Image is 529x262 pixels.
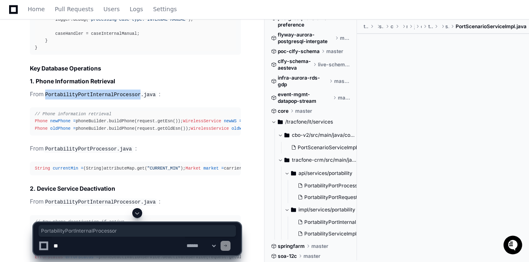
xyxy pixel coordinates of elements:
[298,206,355,213] span: impl/services/portability
[294,192,366,203] button: PortabilityPortRequestBean.java
[8,33,151,46] div: Welcome
[406,23,407,30] span: main
[35,119,48,124] span: Phone
[456,23,527,30] span: PortScenarioServiceImpl.java
[73,119,75,124] span: =
[58,151,100,158] a: Powered byPylon
[8,8,25,24] img: PlayerZero
[284,203,364,216] button: impl/services/portability
[88,17,188,22] span: "processing case type: INTERNAL MANUAL"
[284,155,289,165] svg: Directory
[37,61,136,70] div: Start new chat
[428,23,433,30] span: tracfone
[298,170,352,177] span: api/services/portability
[502,235,525,257] iframe: Open customer support
[8,90,56,97] div: Past conversations
[334,78,351,85] span: master
[291,205,296,215] svg: Directory
[304,182,373,189] span: PortabilityPortProcessor.java
[191,126,229,131] span: WirelessService
[99,133,116,140] span: [DATE]
[8,61,23,76] img: 1736555170064-99ba0984-63c1-480f-8ee9-699278ef63ed
[30,144,241,154] p: From :
[292,157,357,163] span: tracfone-crm/src/main/java/com/tracfone/crm
[30,90,241,99] p: From :
[340,35,351,41] span: master
[271,115,351,129] button: /tracfone/it/services
[53,166,78,171] span: currentMin
[35,165,236,172] div: (String)attributeMap.get( ); carrierDao.getMarketByMin(currentMin);
[278,91,331,104] span: event-mgmt-datapop-stream
[35,166,50,171] span: String
[278,153,357,167] button: tracfone-crm/src/main/java/com/tracfone/crm
[204,166,219,171] span: market
[26,133,93,140] span: Tejeshwer [PERSON_NAME]
[50,119,70,124] span: newPhone
[81,166,83,171] span: =
[147,166,180,171] span: "CURRENT_MIN"
[326,48,343,55] span: master
[186,166,201,171] span: Market
[30,64,241,73] h2: Key Database Operations
[239,119,242,124] span: =
[44,199,157,206] code: PortabilityPortInternalProcessor.java
[30,77,241,85] h3: 1. Phone Information Retrieval
[130,7,143,12] span: Logs
[35,112,112,116] span: // Phone information retrieval
[291,168,296,178] svg: Directory
[278,48,320,55] span: poc-clfy-schema
[50,126,70,131] span: oldPhone
[44,146,133,153] code: PortabilityPortProcessor.java
[318,61,351,68] span: live-schema/clfytopp
[26,111,93,117] span: Tejeshwer [PERSON_NAME]
[284,167,364,180] button: api/services/portability
[224,119,237,124] span: newWS
[153,7,177,12] span: Settings
[30,184,241,193] h3: 2. Device Service Deactivation
[221,166,224,171] span: =
[104,7,120,12] span: Users
[44,91,157,99] code: PortabilityPortInternalProcessor.java
[8,103,22,116] img: Tejeshwer Degala
[8,125,22,138] img: Tejeshwer Degala
[83,152,100,158] span: Pylon
[391,23,394,30] span: cbo-v2
[41,228,233,234] span: PortabilityPortInternalProcessor
[278,129,357,142] button: cbo-v2/src/main/java/com/tracfone/csr/service
[295,108,312,114] span: master
[95,133,98,140] span: •
[278,32,333,45] span: flyway-aurora-postgresql-intergate
[284,130,289,140] svg: Directory
[292,132,357,138] span: cbo-v2/src/main/java/com/tracfone/csr/service
[278,75,328,88] span: infra-aurora-rds-gdp
[278,108,289,114] span: core
[35,111,236,132] div: phoneBuilder.buildPhone(request.getEsn()); wirelessServiceDao.getOldWirelessService(newPhone); ph...
[37,70,117,76] div: We're offline, we'll be back soon
[17,61,32,76] img: 7521149027303_d2c55a7ec3fe4098c2f6_72.png
[278,58,311,71] span: clfy-schema-aesteva
[99,111,116,117] span: [DATE]
[379,23,384,30] span: services
[55,7,93,12] span: Pull Requests
[285,119,333,125] span: /tracfone/it/services
[30,197,241,207] p: From :
[95,111,98,117] span: •
[231,126,244,131] span: oldWS
[304,194,381,201] span: PortabilityPortRequestBean.java
[298,144,368,151] span: PortScenarioServiceImpl.java
[414,23,415,30] span: java
[364,23,368,30] span: tracfone
[28,7,45,12] span: Home
[294,180,366,192] button: PortabilityPortProcessor.java
[445,23,449,30] span: service
[183,119,221,124] span: WirelessService
[35,126,48,131] span: Phone
[141,64,151,74] button: Start new chat
[73,126,75,131] span: =
[288,142,359,153] button: PortScenarioServiceImpl.java
[338,95,351,101] span: master
[129,88,151,98] button: See all
[278,117,283,127] svg: Directory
